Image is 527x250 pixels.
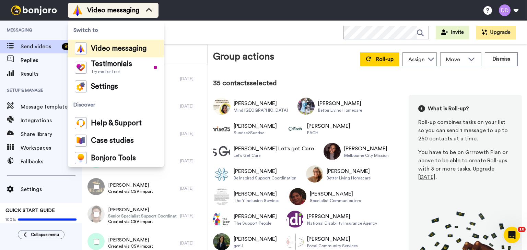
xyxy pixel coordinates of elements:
[180,76,204,82] div: [DATE]
[180,158,204,164] div: [DATE]
[68,95,164,114] span: Discover
[68,78,164,95] a: Settings
[68,21,164,40] span: Switch to
[344,153,389,158] div: Melbourne City Mission
[234,99,288,108] div: [PERSON_NAME]
[307,212,377,221] div: [PERSON_NAME]
[5,208,55,213] span: QUICK START GUIDE
[376,57,394,62] span: Roll-up
[21,158,82,166] span: Fallbacks
[180,186,204,191] div: [DATE]
[234,167,296,175] div: [PERSON_NAME]
[31,232,59,237] span: Collapse menu
[213,143,230,160] img: Image of Lisa Let's get Care
[408,55,425,64] div: Assign
[180,240,204,246] div: [DATE]
[318,108,362,113] div: Better Living Homecare
[91,155,136,162] span: Bonjoro Tools
[446,55,465,64] span: Move
[21,70,82,78] span: Results
[213,78,522,88] div: 35 contacts selected
[108,213,177,219] span: Senior Specialist Support Coordinator
[108,189,153,194] span: Created via CSV import
[91,45,147,52] span: Video messaging
[213,50,274,66] div: Group actions
[75,80,87,92] img: settings-colored.svg
[91,137,134,144] span: Case studies
[318,99,362,108] div: [PERSON_NAME]
[234,145,314,153] div: [PERSON_NAME] Let's get Care
[108,219,177,224] span: Created via CSV import
[180,103,204,109] div: [DATE]
[68,40,164,57] a: Video messaging
[72,5,83,16] img: vm-color.svg
[428,104,469,113] span: What is Roll-up?
[87,5,139,15] span: Video messaging
[286,120,304,137] img: Image of Linh Dao
[62,43,75,50] div: 99 +
[327,175,371,181] div: Better Living Homecare
[297,98,315,115] img: Image of Lily Milsky
[307,235,358,243] div: [PERSON_NAME]
[234,212,277,221] div: [PERSON_NAME]
[310,198,361,203] div: Specialist Communicators
[21,116,82,125] span: Integrations
[213,120,230,137] img: Image of Linda Fonte
[289,188,306,205] img: Image of Lu Dulvarie
[21,42,59,51] span: Send videos
[234,198,280,203] div: The Y Inclusion Services
[21,56,69,64] span: Replies
[68,149,164,167] a: Bonjoro Tools
[504,227,520,243] iframe: Intercom live chat
[21,144,82,152] span: Workspaces
[234,108,288,113] div: Mind [GEOGRAPHIC_DATA]
[180,213,204,218] div: [DATE]
[91,120,142,127] span: Help & Support
[68,57,164,78] a: TestimonialsTry me for free!
[108,207,177,213] span: [PERSON_NAME]
[75,135,87,147] img: case-study-colored.svg
[91,69,132,74] span: Try me for free!
[18,230,65,239] button: Collapse menu
[21,185,82,193] span: Settings
[5,217,16,222] span: 100%
[213,98,230,115] img: Image of Kaye-Anne Suringa
[306,165,323,183] img: Image of Lorin Cauchi
[286,211,304,228] img: Image of Lynette Degrandis
[68,132,164,149] a: Case studies
[418,148,512,181] div: You have to be on Grrrowth Plan or above to be able to create Roll-ups with 3 or more tasks. .
[234,190,280,198] div: [PERSON_NAME]
[213,211,230,228] img: Image of Luke White
[108,237,153,243] span: [PERSON_NAME]
[180,131,204,136] div: [DATE]
[307,130,350,136] div: EACH
[213,188,230,205] img: Image of Lorraine Manning
[234,175,296,181] div: Be Inspired Support Coordination
[360,52,399,66] button: Roll-up
[307,221,377,226] div: National Disability Insurance Agency
[485,52,518,66] button: Dismiss
[21,103,82,111] span: Message template
[307,122,350,130] div: [PERSON_NAME]
[8,5,60,15] img: bj-logo-header-white.svg
[75,62,87,74] img: tm-color.svg
[21,130,82,138] span: Share library
[68,114,164,132] a: Help & Support
[234,221,277,226] div: The Support People
[234,122,277,130] div: [PERSON_NAME]
[324,143,341,160] img: Image of Liz Newland
[75,42,87,54] img: vm-color.svg
[418,118,512,143] div: Roll-up combines tasks on your list so you can send 1 message to up to 250 contacts at a time.
[307,243,358,249] div: Focal Community Services
[344,145,389,153] div: [PERSON_NAME]
[234,153,314,158] div: Let's Get Care
[108,243,153,249] span: Created via CSV import
[518,227,526,232] span: 10
[75,152,87,164] img: bj-tools-colored.svg
[436,26,469,39] button: Invite
[108,182,153,189] span: [PERSON_NAME]
[213,165,230,183] img: Image of Lisa Warren
[91,61,132,67] span: Testimonials
[234,235,277,243] div: [PERSON_NAME]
